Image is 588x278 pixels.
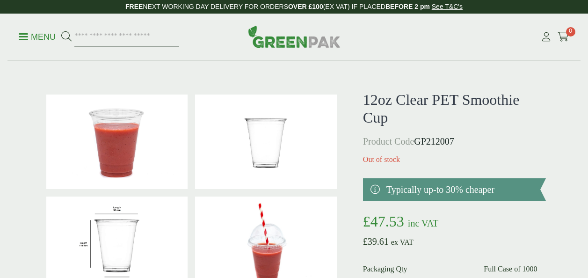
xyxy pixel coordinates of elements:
i: Cart [558,32,569,42]
a: See T&C's [432,3,463,10]
a: 0 [558,30,569,44]
dd: Full Case of 1000 [484,263,545,275]
bdi: 47.53 [363,213,404,230]
strong: FREE [125,3,143,10]
span: Product Code [363,136,414,146]
p: GP212007 [363,134,546,148]
img: GreenPak Supplies [248,25,341,48]
bdi: 39.61 [363,236,389,247]
i: My Account [540,32,552,42]
strong: OVER £100 [288,3,323,10]
span: ex VAT [391,238,414,246]
p: Menu [19,31,56,43]
img: 12oz PET Smoothie Cup With Raspberry Smoothie No Lid [46,95,188,189]
h1: 12oz Clear PET Smoothie Cup [363,91,546,127]
span: 0 [566,27,575,37]
img: 12oz Clear PET Smoothie Cup 0 [195,95,337,189]
dt: Packaging Qty [363,263,472,275]
strong: BEFORE 2 pm [385,3,430,10]
span: inc VAT [408,218,438,228]
span: £ [363,213,370,230]
p: Out of stock [363,154,546,165]
span: £ [363,236,368,247]
a: Menu [19,31,56,41]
